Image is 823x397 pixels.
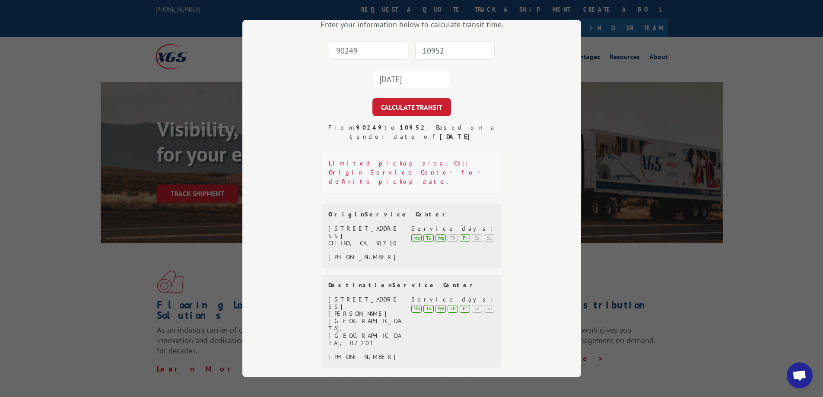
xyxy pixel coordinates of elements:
input: Origin Zip [329,41,408,60]
div: Open chat [787,362,813,388]
div: Origin Service Center [328,211,494,218]
div: Mo [411,234,422,242]
strong: [DATE] [439,133,473,140]
div: Destination Service Center [328,282,494,289]
div: Enter your information below to calculate transit time. [286,19,538,29]
div: We [435,234,446,242]
div: [STREET_ADDRESS] [328,225,401,240]
div: Tu [423,305,434,313]
div: Su [484,305,494,313]
div: [STREET_ADDRESS][PERSON_NAME] [328,296,401,318]
div: Su [484,234,494,242]
strong: National Customer Service [328,375,484,383]
div: Service days: [411,225,494,232]
strong: 10952 [399,124,426,131]
div: Sa [472,234,482,242]
div: Fr [460,234,470,242]
input: Dest. Zip [415,41,495,60]
strong: 90249 [356,124,384,131]
div: Fr [460,305,470,313]
div: Mo [411,305,422,313]
div: [PHONE_NUMBER] [328,353,401,361]
div: Limited pickup area. Call Origin Service Center for definite pickup date. [321,152,502,194]
div: CHINO, CA, 91710 [328,239,401,247]
div: From to . Based on a tender date of [321,123,502,141]
div: [GEOGRAPHIC_DATA], [GEOGRAPHIC_DATA], 07201 [328,318,401,346]
div: Service days: [411,296,494,303]
div: [PHONE_NUMBER] [328,254,401,261]
div: We [435,305,446,313]
input: Tender Date [372,70,451,88]
button: CALCULATE TRANSIT [372,98,451,116]
div: Th [448,305,458,313]
div: Tu [423,234,434,242]
div: Sa [472,305,482,313]
div: Th [448,234,458,242]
